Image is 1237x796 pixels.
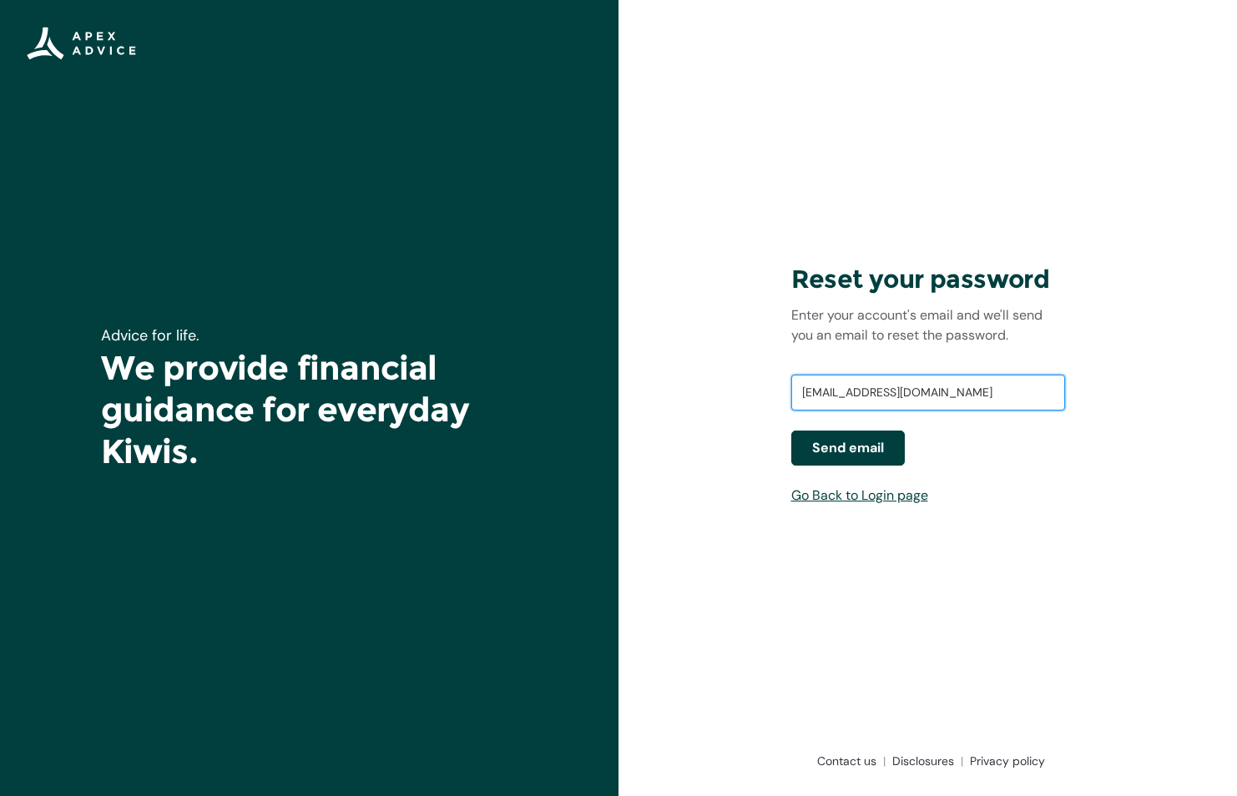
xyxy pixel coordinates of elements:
[810,753,886,769] a: Contact us
[791,486,928,504] a: Go Back to Login page
[27,27,136,60] img: Apex Advice Group
[812,438,884,458] span: Send email
[791,375,1065,411] input: Username
[101,325,199,345] span: Advice for life.
[101,347,518,472] h1: We provide financial guidance for everyday Kiwis.
[791,264,1065,295] h3: Reset your password
[963,753,1045,769] a: Privacy policy
[886,753,963,769] a: Disclosures
[791,305,1065,345] p: Enter your account's email and we'll send you an email to reset the password.
[791,431,905,466] button: Send email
